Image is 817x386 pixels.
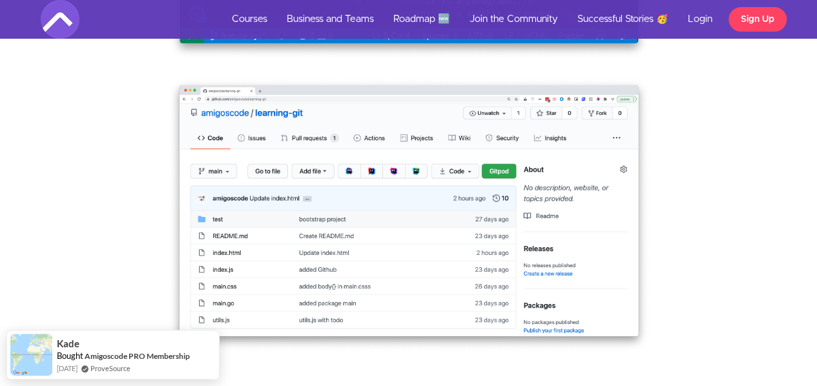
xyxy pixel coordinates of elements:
[167,77,651,353] img: h2tC5y0RaqiUfuiMifYm_Screenshot+2021-02-21+at+23.11.50.png
[729,7,787,32] a: Sign Up
[85,350,190,361] a: Amigoscode PRO Membership
[57,338,79,349] span: Kade
[10,334,52,376] img: provesource social proof notification image
[57,363,78,374] span: [DATE]
[90,363,130,374] a: ProveSource
[57,350,83,361] span: Bought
